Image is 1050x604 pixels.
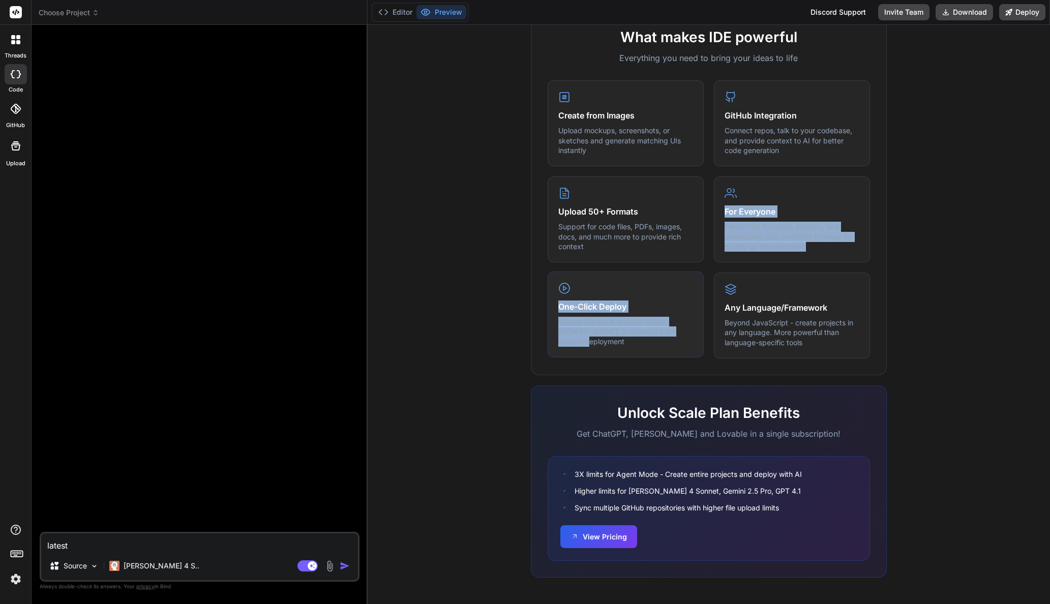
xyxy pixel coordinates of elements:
[725,301,859,314] h4: Any Language/Framework
[90,562,99,570] img: Pick Models
[558,109,693,122] h4: Create from Images
[575,502,779,513] span: Sync multiple GitHub repositories with higher file upload limits
[725,109,859,122] h4: GitHub Integration
[5,51,26,60] label: threads
[7,570,24,588] img: settings
[64,561,87,571] p: Source
[558,222,693,252] p: Support for code files, PDFs, images, docs, and much more to provide rich context
[136,583,155,589] span: privacy
[40,582,359,591] p: Always double-check its answers. Your in Bind
[6,159,25,168] label: Upload
[548,402,870,424] h2: Unlock Scale Plan Benefits
[725,318,859,348] p: Beyond JavaScript - create projects in any language. More powerful than language-specific tools
[878,4,929,20] button: Invite Team
[575,469,802,479] span: 3X limits for Agent Mode - Create entire projects and deploy with AI
[558,300,693,313] h4: One-Click Deploy
[41,533,358,552] textarea: latest
[124,561,199,571] p: [PERSON_NAME] 4 S..
[109,561,119,571] img: Claude 4 Sonnet
[340,561,350,571] img: icon
[725,126,859,156] p: Connect repos, talk to your codebase, and provide context to AI for better code generation
[558,126,693,156] p: Upload mockups, screenshots, or sketches and generate matching UIs instantly
[9,85,23,94] label: code
[548,26,870,48] h2: What makes IDE powerful
[558,317,693,347] p: Deploy full-stack apps to Vercel, [DOMAIN_NAME], or download for custom deployment
[804,4,872,20] div: Discord Support
[725,205,859,218] h4: For Everyone
[39,8,99,18] span: Choose Project
[558,205,693,218] h4: Upload 50+ Formats
[725,222,859,252] p: Perfect for founders, builders, and developers. Use on mobile browser for on-the-go development
[560,525,637,548] button: View Pricing
[374,5,416,19] button: Editor
[324,560,336,572] img: attachment
[6,121,25,130] label: GitHub
[575,486,801,496] span: Higher limits for [PERSON_NAME] 4 Sonnet, Gemini 2.5 Pro, GPT 4.1
[548,428,870,440] p: Get ChatGPT, [PERSON_NAME] and Lovable in a single subscription!
[999,4,1045,20] button: Deploy
[548,52,870,64] p: Everything you need to bring your ideas to life
[936,4,993,20] button: Download
[416,5,466,19] button: Preview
